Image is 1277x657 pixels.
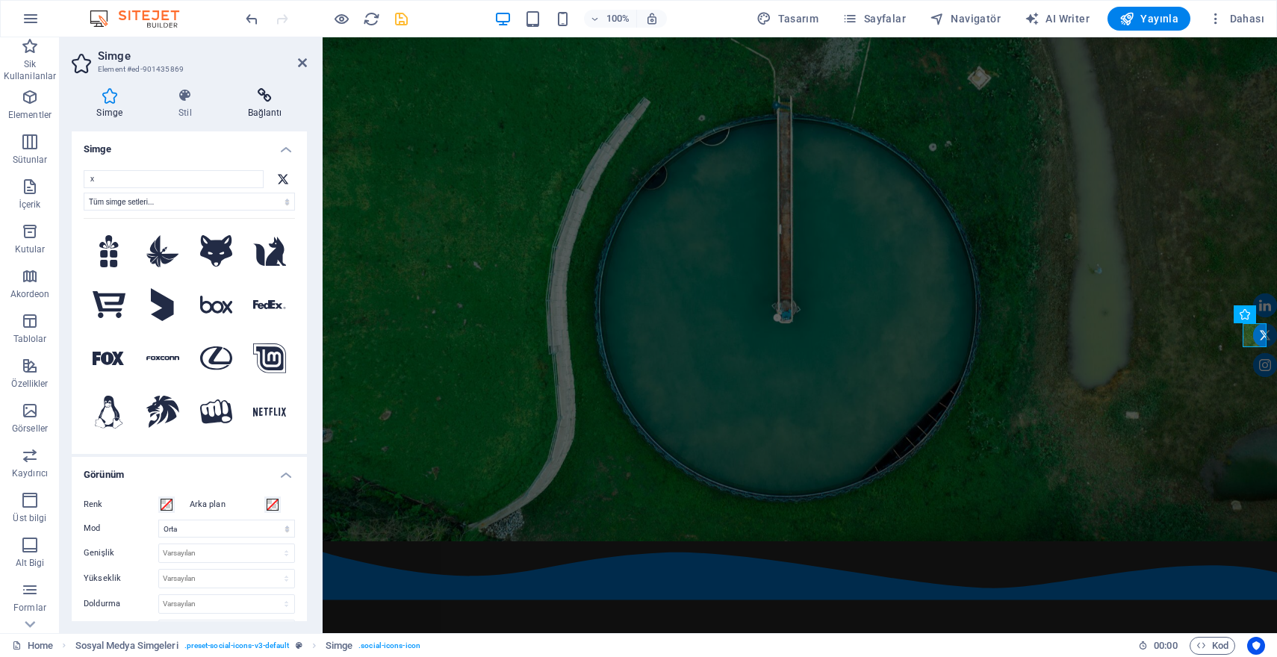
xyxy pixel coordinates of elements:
[137,333,188,384] button: Brand Foxconn (IcoFont)
[606,10,630,28] h6: 100%
[13,154,48,166] p: Sütunlar
[1196,637,1228,655] span: Kod
[1202,7,1270,31] button: Dahası
[84,279,134,330] button: Brand Aliexpress (IcoFont)
[1107,7,1190,31] button: Yayınla
[13,602,46,614] p: Formlar
[363,10,380,28] i: Sayfayı yeniden yükleyin
[86,10,198,28] img: Editor Logo
[137,279,188,330] button: Brand Axiata (IcoFont)
[362,10,380,28] button: reload
[392,10,410,28] button: save
[184,637,290,655] span: . preset-social-icons-v3-default
[10,288,50,300] p: Akordeon
[15,243,46,255] p: Kutular
[1164,640,1166,651] span: :
[326,637,352,655] span: Seçmek için tıkla. Düzenlemek için çift tıkla
[137,387,188,438] button: Brand Lionix (IcoFont)
[842,11,906,26] span: Sayfalar
[645,12,659,25] i: Yeniden boyutlandırmada yakınlaştırma düzeyini seçilen cihaza uyacak şekilde otomatik olarak ayarla.
[223,88,307,119] h4: Bağlantı
[84,520,158,538] label: Mod
[751,7,824,31] button: Tasarım
[244,226,295,277] button: Animal Fox (IcoFont)
[84,496,158,514] label: Renk
[393,10,410,28] i: Kaydet (Ctrl+S)
[271,170,295,188] div: X Twitter (FontAwesome Brands)
[13,333,47,345] p: Tablolar
[137,226,188,277] button: Phoenix (IcoFont)
[11,378,48,390] p: Özellikler
[84,574,158,582] label: Yükseklik
[84,333,134,384] button: Brand Fox (IcoFont)
[191,387,242,438] button: Brand Micromax (IcoFont)
[72,131,307,158] h4: Simge
[13,512,46,524] p: Üst bilgi
[12,637,53,655] a: Seçimi iptal etmek için tıkla. Sayfaları açmak için çift tıkla
[584,10,637,28] button: 100%
[1208,11,1264,26] span: Dahası
[756,11,818,26] span: Tasarım
[244,333,295,384] button: Brand Linux Mint (IcoFont)
[296,641,302,650] i: Bu element, özelleştirilebilir bir ön ayar
[84,600,158,608] label: Doldurma
[75,637,420,655] nav: breadcrumb
[84,387,134,438] button: Brand Linux (IcoFont)
[1154,637,1177,655] span: 00 00
[836,7,912,31] button: Sayfalar
[75,637,178,655] span: Seçmek için tıkla. Düzenlemek için çift tıkla
[1247,637,1265,655] button: Usercentrics
[8,109,52,121] p: Elementler
[1138,637,1178,655] h6: Oturum süresi
[19,199,40,211] p: İçerik
[12,423,48,435] p: Görseller
[84,226,134,277] button: Gift Box (IcoFont)
[12,467,48,479] p: Kaydırıcı
[84,549,158,557] label: Genişlik
[243,10,261,28] button: undo
[924,7,1007,31] button: Navigatör
[16,557,45,569] p: Alt Bigi
[190,496,264,514] label: Arka plan
[244,387,295,438] button: Brand Netflix (IcoFont)
[72,88,154,119] h4: Simge
[930,11,1001,26] span: Navigatör
[98,49,307,63] h2: Simge
[72,457,307,484] h4: Görünüm
[244,279,295,330] button: Brand Fedex (IcoFont)
[191,226,242,277] button: Animal Fox Alt (IcoFont)
[191,333,242,384] button: Brand Lexus (IcoFont)
[1190,637,1235,655] button: Kod
[84,170,264,188] input: Simge arayın (kare, yarım yıldız vb.)
[1025,11,1090,26] span: AI Writer
[154,88,223,119] h4: Stil
[191,279,242,330] button: Brand Box (IcoFont)
[98,63,277,76] h3: Element #ed-901435869
[358,637,420,655] span: . social-icons-icon
[1119,11,1178,26] span: Yayınla
[243,10,261,28] i: Geri al: Bağlantıyı değiştir (Ctrl+Z)
[1019,7,1096,31] button: AI Writer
